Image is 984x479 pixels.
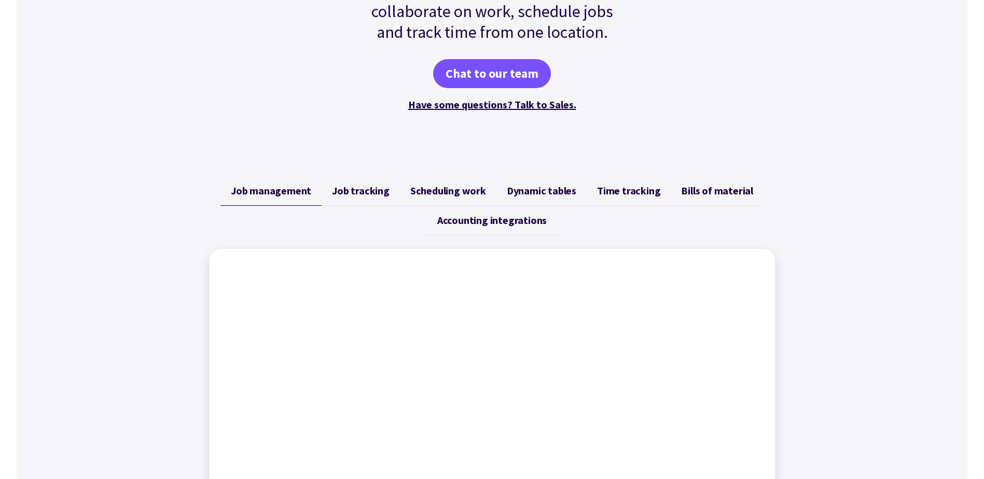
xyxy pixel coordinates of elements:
span: Accounting integrations [437,214,547,227]
span: Scheduling work [410,185,486,197]
span: Dynamic tables [507,185,576,197]
span: Job tracking [332,185,390,197]
span: Bills of material [681,185,753,197]
span: Job management [231,185,311,197]
a: Chat to our team [433,59,551,88]
a: Have some questions? Talk to Sales. [408,98,576,111]
iframe: Chat Widget [811,367,984,479]
span: Time tracking [597,185,660,197]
